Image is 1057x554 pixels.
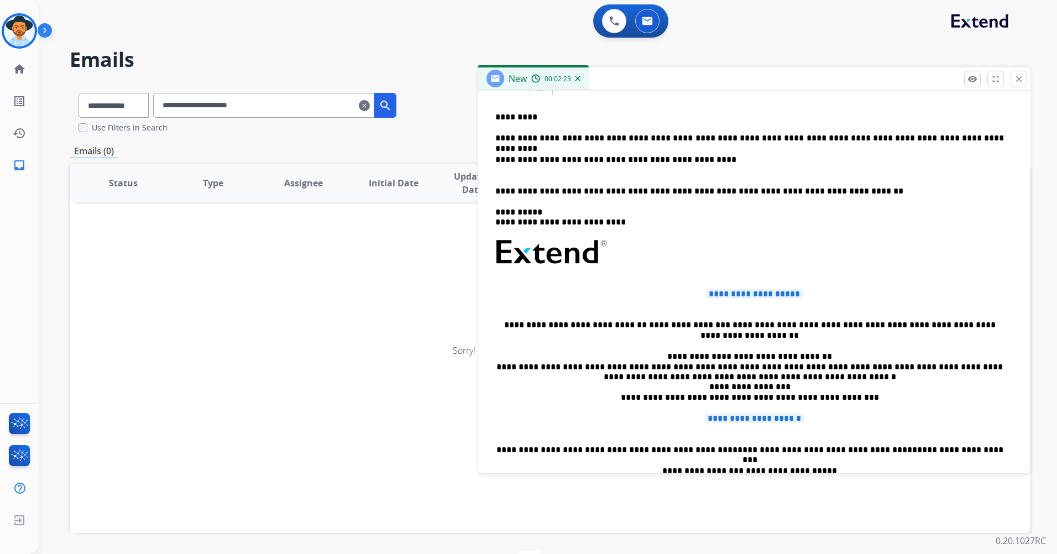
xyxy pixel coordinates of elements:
span: 00:02:23 [545,75,571,83]
span: Type [203,176,223,190]
span: Status [109,176,138,190]
mat-icon: remove_red_eye [967,74,977,84]
span: Assignee [284,176,323,190]
p: 0.20.1027RC [996,534,1046,547]
span: Initial Date [369,176,418,190]
mat-icon: home [13,62,26,76]
span: New [509,72,527,85]
p: Emails (0) [70,144,118,158]
img: avatar [4,15,35,46]
label: Use Filters In Search [92,122,168,133]
mat-icon: history [13,127,26,140]
mat-icon: fullscreen [991,74,1001,84]
h2: Emails [70,49,1030,71]
mat-icon: close [1014,74,1024,84]
span: Sorry! There are no emails to display for current [453,344,639,357]
span: Updated Date [448,170,498,196]
mat-icon: search [379,99,392,112]
mat-icon: inbox [13,159,26,172]
mat-icon: clear [359,99,370,112]
mat-icon: list_alt [13,95,26,108]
